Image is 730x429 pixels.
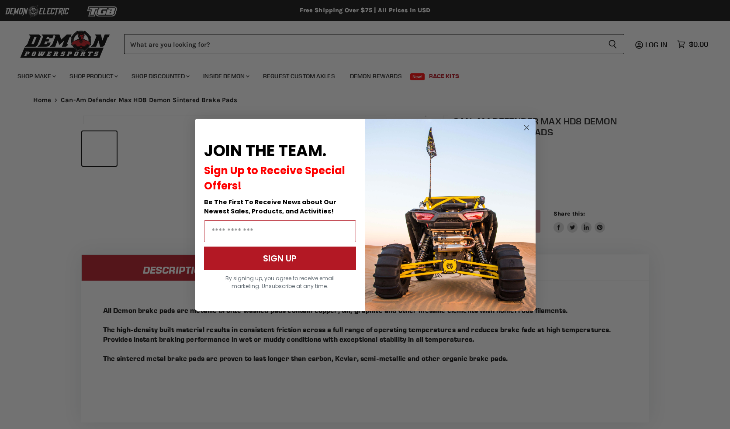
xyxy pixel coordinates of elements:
span: Be The First To Receive News about Our Newest Sales, Products, and Activities! [204,198,336,216]
img: a9095488-b6e7-41ba-879d-588abfab540b.jpeg [365,119,536,311]
span: By signing up, you agree to receive email marketing. Unsubscribe at any time. [225,275,335,290]
button: SIGN UP [204,247,356,270]
button: Close dialog [521,122,532,133]
span: JOIN THE TEAM. [204,140,326,162]
span: Sign Up to Receive Special Offers! [204,163,345,193]
input: Email Address [204,220,356,242]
